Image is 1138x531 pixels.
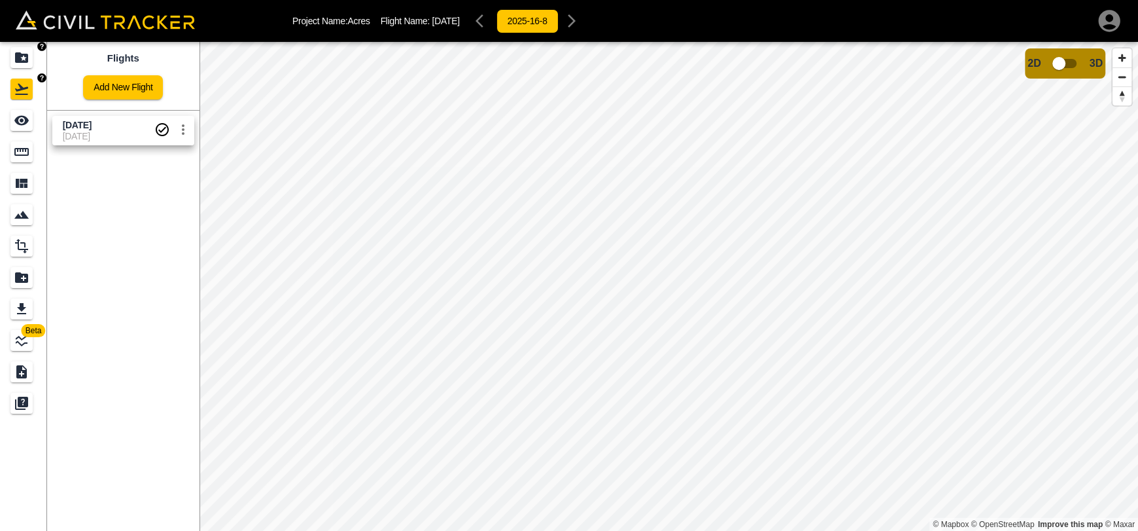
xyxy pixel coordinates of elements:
button: 2025-16-8 [496,9,559,33]
a: OpenStreetMap [971,520,1035,529]
img: Civil Tracker [16,10,195,29]
a: Maxar [1105,520,1135,529]
a: Map feedback [1038,520,1103,529]
button: Reset bearing to north [1112,86,1131,105]
button: Zoom in [1112,48,1131,67]
p: Flight Name: [381,16,460,26]
a: Mapbox [933,520,969,529]
p: Project Name: Acres [292,16,370,26]
span: [DATE] [432,16,460,26]
button: Zoom out [1112,67,1131,86]
span: 2D [1027,58,1041,69]
span: 3D [1090,58,1103,69]
canvas: Map [199,42,1138,531]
